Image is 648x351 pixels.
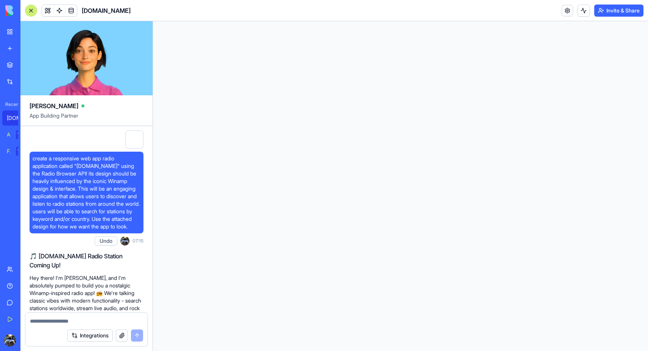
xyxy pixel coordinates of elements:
div: AI Logo Generator [7,131,11,138]
h2: 🎵 [DOMAIN_NAME] Radio Station Coming Up! [30,252,143,270]
div: [DOMAIN_NAME] [7,114,28,122]
button: Invite & Share [594,5,643,17]
span: create a responsive web app radio application called "[DOMAIN_NAME]" using the Radio Browser API!... [33,155,140,230]
span: Recent [2,101,18,107]
span: App Building Partner [30,112,143,126]
a: AI Logo GeneratorTRY [2,127,33,142]
span: [DOMAIN_NAME] [82,6,131,15]
a: [DOMAIN_NAME] [2,110,33,126]
div: TRY [16,147,28,156]
p: Hey there! I'm [PERSON_NAME], and I'm absolutely pumped to build you a nostalgic Winamp-inspired ... [30,274,143,320]
img: logo [5,5,52,16]
div: Feedback Form [7,148,11,155]
a: Feedback FormTRY [2,144,33,159]
button: Integrations [67,329,113,342]
img: ACg8ocKVM1TbVorThacLTfshQ8GXVG748kMfRP5vIOTPgIaKa_DYRn_uQw=s96-c [120,236,129,245]
button: Undo [95,236,117,245]
img: ACg8ocKVM1TbVorThacLTfshQ8GXVG748kMfRP5vIOTPgIaKa_DYRn_uQw=s96-c [4,334,16,346]
span: [PERSON_NAME] [30,101,78,110]
div: TRY [16,130,28,139]
span: 07:15 [132,238,143,244]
